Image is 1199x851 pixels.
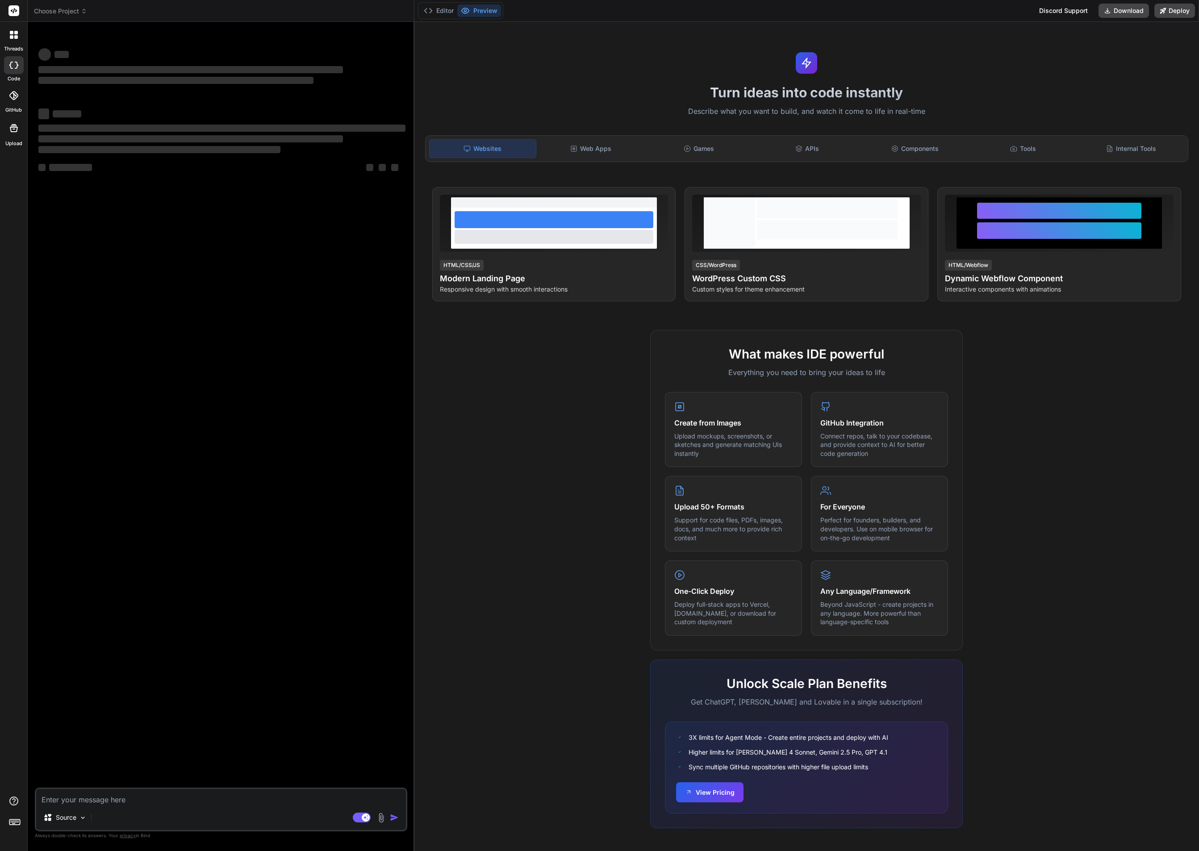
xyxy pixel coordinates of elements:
div: HTML/Webflow [945,260,992,271]
h4: For Everyone [820,501,939,512]
p: Responsive design with smooth interactions [440,285,668,294]
div: Websites [429,139,536,158]
span: ‌ [49,164,92,171]
span: ‌ [38,146,280,153]
span: privacy [120,833,136,838]
div: Games [646,139,752,158]
button: Preview [457,4,501,17]
h4: Any Language/Framework [820,586,939,597]
p: Upload mockups, screenshots, or sketches and generate matching UIs instantly [674,432,793,458]
p: Describe what you want to build, and watch it come to life in real-time [420,106,1194,117]
label: code [8,75,20,83]
p: Get ChatGPT, [PERSON_NAME] and Lovable in a single subscription! [665,697,948,707]
span: ‌ [38,164,46,171]
p: Beyond JavaScript - create projects in any language. More powerful than language-specific tools [820,600,939,626]
p: Everything you need to bring your ideas to life [665,367,948,378]
span: ‌ [366,164,373,171]
h4: Create from Images [674,417,793,428]
img: icon [390,813,399,822]
label: GitHub [5,106,22,114]
h1: Turn ideas into code instantly [420,84,1194,100]
span: Choose Project [34,7,87,16]
span: ‌ [379,164,386,171]
span: Higher limits for [PERSON_NAME] 4 Sonnet, Gemini 2.5 Pro, GPT 4.1 [689,747,887,757]
span: ‌ [38,135,343,142]
h4: WordPress Custom CSS [692,272,921,285]
p: Source [56,813,76,822]
h4: One-Click Deploy [674,586,793,597]
button: Download [1099,4,1149,18]
span: ‌ [38,125,405,132]
h2: Unlock Scale Plan Benefits [665,674,948,693]
div: Tools [970,139,1076,158]
button: Deploy [1154,4,1195,18]
p: Custom styles for theme enhancement [692,285,921,294]
label: threads [4,45,23,53]
span: ‌ [38,66,343,73]
div: APIs [754,139,860,158]
button: Editor [420,4,457,17]
h4: Upload 50+ Formats [674,501,793,512]
p: Support for code files, PDFs, images, docs, and much more to provide rich context [674,516,793,542]
label: Upload [5,140,22,147]
span: Sync multiple GitHub repositories with higher file upload limits [689,762,868,772]
p: Always double-check its answers. Your in Bind [35,831,407,840]
p: Deploy full-stack apps to Vercel, [DOMAIN_NAME], or download for custom deployment [674,600,793,626]
p: Perfect for founders, builders, and developers. Use on mobile browser for on-the-go development [820,516,939,542]
span: ‌ [38,108,49,119]
h4: Dynamic Webflow Component [945,272,1174,285]
img: Pick Models [79,814,87,822]
div: Discord Support [1034,4,1093,18]
div: Internal Tools [1078,139,1184,158]
div: CSS/WordPress [692,260,740,271]
span: ‌ [391,164,398,171]
p: Connect repos, talk to your codebase, and provide context to AI for better code generation [820,432,939,458]
div: HTML/CSS/JS [440,260,484,271]
span: ‌ [54,51,69,58]
div: Web Apps [538,139,644,158]
div: Components [862,139,968,158]
h4: GitHub Integration [820,417,939,428]
span: 3X limits for Agent Mode - Create entire projects and deploy with AI [689,733,888,742]
h4: Modern Landing Page [440,272,668,285]
span: ‌ [38,77,313,84]
h2: What makes IDE powerful [665,345,948,363]
button: View Pricing [676,782,744,802]
img: attachment [376,813,386,823]
span: ‌ [38,48,51,61]
p: Interactive components with animations [945,285,1174,294]
span: ‌ [53,110,81,117]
